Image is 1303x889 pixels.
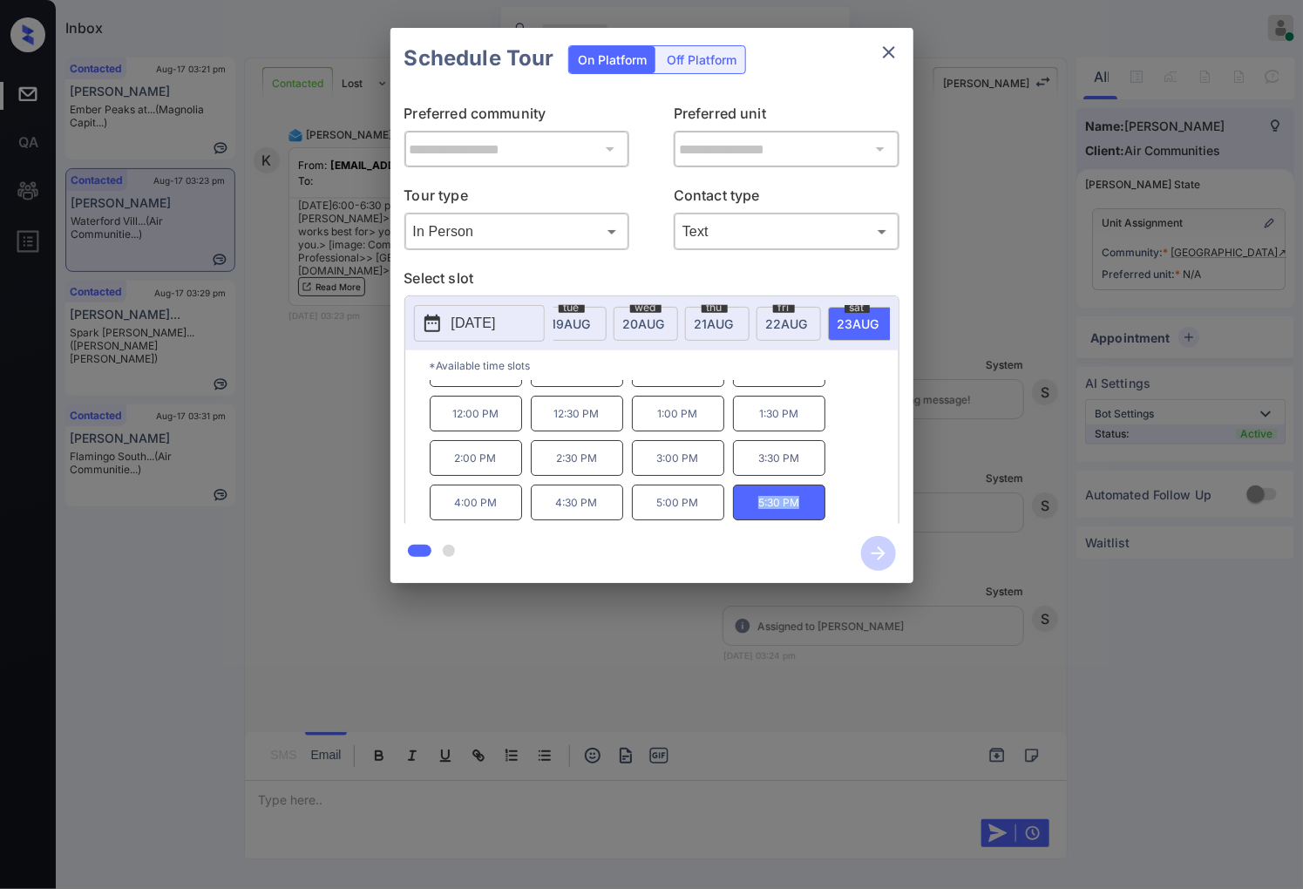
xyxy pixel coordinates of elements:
span: 20 AUG [623,316,665,331]
div: date-select [542,307,607,341]
button: [DATE] [414,305,545,342]
p: 2:30 PM [531,440,623,476]
div: On Platform [569,46,655,73]
p: 3:00 PM [632,440,724,476]
p: 12:00 PM [430,396,522,431]
span: 19 AUG [552,316,591,331]
p: 5:00 PM [632,485,724,520]
p: Tour type [404,185,630,213]
p: Preferred community [404,103,630,131]
div: date-select [757,307,821,341]
span: sat [845,302,870,313]
p: 4:30 PM [531,485,623,520]
p: *Available time slots [430,350,899,381]
div: Off Platform [658,46,745,73]
p: Preferred unit [674,103,899,131]
p: [DATE] [451,313,496,334]
span: tue [559,302,585,313]
p: 5:30 PM [733,485,825,520]
p: 2:00 PM [430,440,522,476]
div: date-select [614,307,678,341]
p: 12:30 PM [531,396,623,431]
span: 23 AUG [838,316,879,331]
p: 1:00 PM [632,396,724,431]
p: 4:00 PM [430,485,522,520]
p: Contact type [674,185,899,213]
p: 3:30 PM [733,440,825,476]
p: 1:30 PM [733,396,825,431]
div: Text [678,217,895,246]
div: date-select [685,307,750,341]
span: thu [702,302,728,313]
button: close [872,35,906,70]
div: date-select [828,307,892,341]
span: 22 AUG [766,316,808,331]
span: 21 AUG [695,316,734,331]
p: Select slot [404,268,899,295]
span: wed [630,302,662,313]
span: fri [773,302,795,313]
div: In Person [409,217,626,246]
h2: Schedule Tour [390,28,568,89]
